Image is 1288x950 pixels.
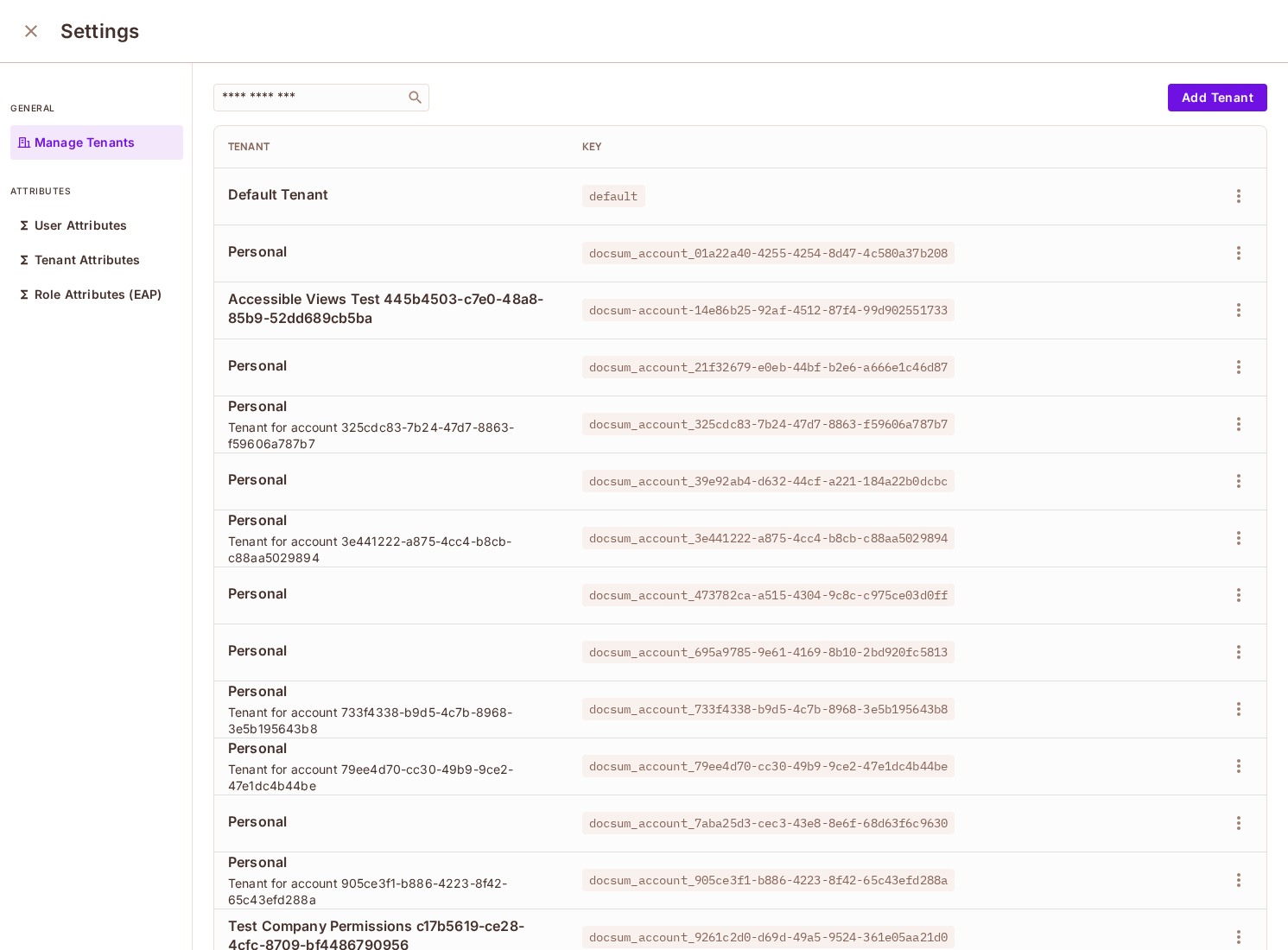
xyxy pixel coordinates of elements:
button: Add Tenant [1168,84,1267,111]
span: Default Tenant [228,185,555,204]
span: docsum_account_3e441222-a875-4cc4-b8cb-c88aa5029894 [582,527,955,549]
span: docsum-account-14e86b25-92af-4512-87f4-99d902551733 [582,299,955,321]
span: docsum_account_9261c2d0-d69d-49a5-9524-361e05aa21d0 [582,926,955,948]
div: Key [582,140,1104,154]
h3: Settings [60,19,139,43]
p: Manage Tenants [35,136,135,149]
span: Personal [228,242,555,261]
span: docsum_account_473782ca-a515-4304-9c8c-c975ce03d0ff [582,584,955,606]
span: Personal [228,738,555,757]
span: docsum_account_7aba25d3-cec3-43e8-8e6f-68d63f6c9630 [582,812,955,834]
span: Personal [228,470,555,489]
p: Role Attributes (EAP) [35,288,162,301]
span: Tenant for account 733f4338-b9d5-4c7b-8968-3e5b195643b8 [228,704,555,737]
span: docsum_account_905ce3f1-b886-4223-8f42-65c43efd288a [582,869,955,891]
p: general [10,101,183,115]
span: Personal [228,510,555,529]
span: Personal [228,356,555,375]
span: docsum_account_01a22a40-4255-4254-8d47-4c580a37b208 [582,242,955,264]
span: Tenant for account 325cdc83-7b24-47d7-8863-f59606a787b7 [228,419,555,452]
span: docsum_account_733f4338-b9d5-4c7b-8968-3e5b195643b8 [582,698,955,720]
p: User Attributes [35,218,127,232]
span: Personal [228,812,555,831]
span: Personal [228,396,555,415]
span: Personal [228,852,555,871]
span: Personal [228,584,555,603]
span: docsum_account_695a9785-9e61-4169-8b10-2bd920fc5813 [582,641,955,663]
span: Tenant for account 3e441222-a875-4cc4-b8cb-c88aa5029894 [228,533,555,566]
span: default [582,185,645,207]
span: Personal [228,641,555,660]
span: docsum_account_39e92ab4-d632-44cf-a221-184a22b0dcbc [582,470,955,492]
span: Personal [228,681,555,700]
span: docsum_account_21f32679-e0eb-44bf-b2e6-a666e1c46d87 [582,356,955,378]
p: Tenant Attributes [35,253,141,267]
span: Accessible Views Test 445b4503-c7e0-48a8-85b9-52dd689cb5ba [228,289,555,327]
span: docsum_account_325cdc83-7b24-47d7-8863-f59606a787b7 [582,413,955,435]
button: close [14,14,48,48]
div: Tenant [228,140,555,154]
span: Tenant for account 79ee4d70-cc30-49b9-9ce2-47e1dc4b44be [228,761,555,794]
p: attributes [10,184,183,198]
span: docsum_account_79ee4d70-cc30-49b9-9ce2-47e1dc4b44be [582,755,955,777]
span: Tenant for account 905ce3f1-b886-4223-8f42-65c43efd288a [228,875,555,908]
